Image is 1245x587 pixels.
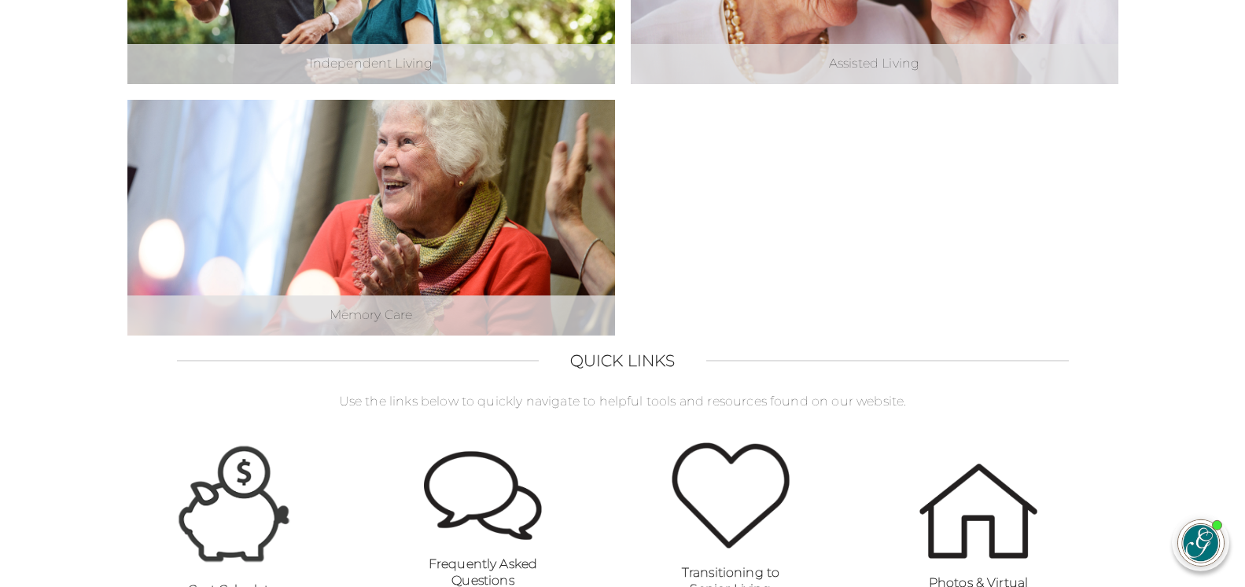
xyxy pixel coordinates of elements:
p: Use the links below to quickly navigate to helpful tools and resources found on our website. [127,394,1118,410]
h2: Quick Links [570,351,676,370]
img: Cost Calculator [176,442,294,566]
div: Assisted Living [631,44,1118,84]
img: avatar [1178,520,1224,566]
div: Memory Care [127,295,615,336]
img: Frequently Asked Questions [424,451,542,541]
img: Photos & Virtual Tours [919,464,1037,559]
img: Transitioning to Senior Living [672,442,790,549]
div: Independent Living [127,44,615,84]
